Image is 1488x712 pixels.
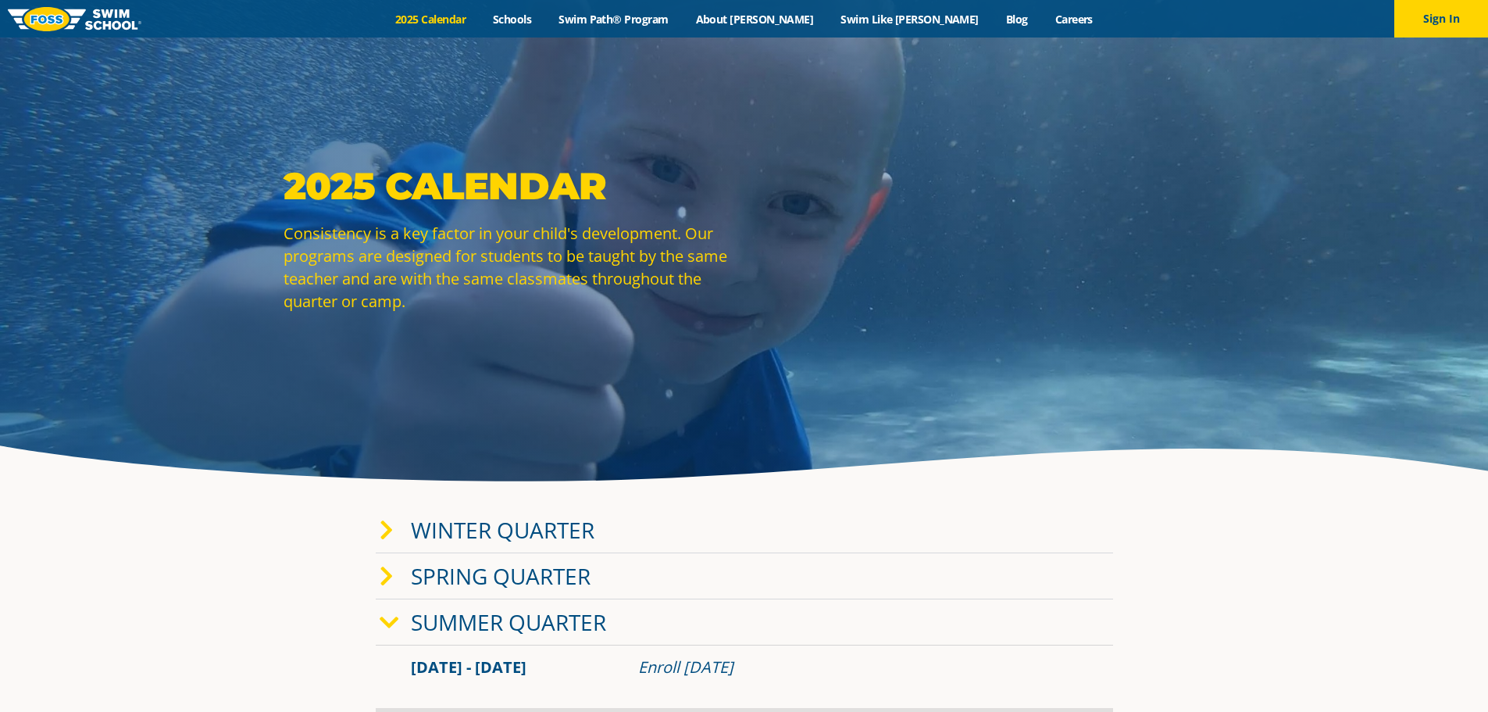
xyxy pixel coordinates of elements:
a: Summer Quarter [411,607,606,637]
a: Winter Quarter [411,515,594,545]
p: Consistency is a key factor in your child's development. Our programs are designed for students t... [284,222,737,313]
a: 2025 Calendar [382,12,480,27]
a: Swim Like [PERSON_NAME] [827,12,993,27]
strong: 2025 Calendar [284,163,606,209]
a: Careers [1041,12,1106,27]
a: Schools [480,12,545,27]
div: Enroll [DATE] [638,657,1078,678]
a: About [PERSON_NAME] [682,12,827,27]
span: [DATE] - [DATE] [411,657,526,678]
a: Blog [992,12,1041,27]
a: Spring Quarter [411,561,591,591]
img: FOSS Swim School Logo [8,7,141,31]
a: Swim Path® Program [545,12,682,27]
